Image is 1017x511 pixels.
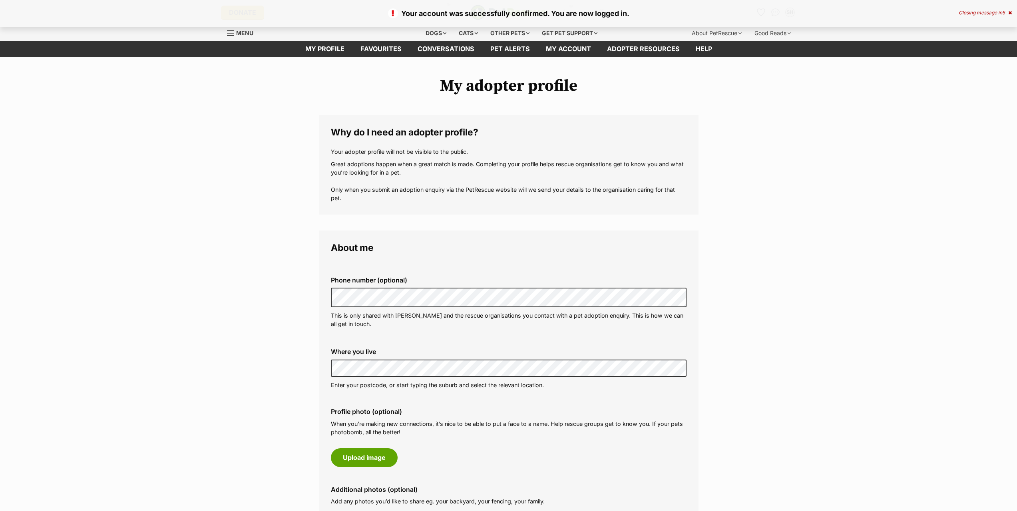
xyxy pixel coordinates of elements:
label: Where you live [331,348,687,355]
a: Favourites [352,41,410,57]
div: Good Reads [749,25,796,41]
legend: About me [331,243,687,253]
a: Help [688,41,720,57]
a: My profile [297,41,352,57]
p: Great adoptions happen when a great match is made. Completing your profile helps rescue organisat... [331,160,687,203]
p: This is only shared with [PERSON_NAME] and the rescue organisations you contact with a pet adopti... [331,311,687,328]
p: When you’re making new connections, it’s nice to be able to put a face to a name. Help rescue gro... [331,420,687,437]
label: Profile photo (optional) [331,408,687,415]
legend: Why do I need an adopter profile? [331,127,687,137]
button: Upload image [331,448,398,467]
fieldset: Why do I need an adopter profile? [319,115,699,215]
label: Phone number (optional) [331,276,687,284]
p: Enter your postcode, or start typing the suburb and select the relevant location. [331,381,687,389]
div: Cats [453,25,484,41]
a: conversations [410,41,482,57]
span: Menu [236,30,253,36]
div: About PetRescue [686,25,747,41]
div: Other pets [485,25,535,41]
div: Dogs [420,25,452,41]
a: Menu [227,25,259,40]
h1: My adopter profile [319,77,699,95]
a: Adopter resources [599,41,688,57]
div: Get pet support [536,25,603,41]
p: Your adopter profile will not be visible to the public. [331,147,687,156]
a: My account [538,41,599,57]
label: Additional photos (optional) [331,486,687,493]
p: Add any photos you’d like to share eg. your backyard, your fencing, your family. [331,497,687,505]
a: Pet alerts [482,41,538,57]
